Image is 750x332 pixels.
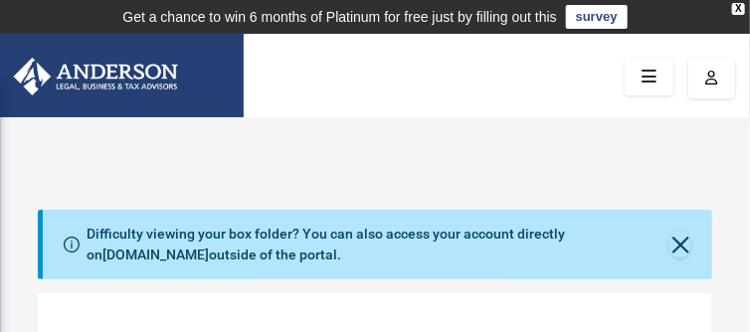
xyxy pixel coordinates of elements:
div: Difficulty viewing your box folder? You can also access your account directly on outside of the p... [87,224,669,265]
a: [DOMAIN_NAME] [102,247,209,262]
div: close [732,3,745,15]
div: Get a chance to win 6 months of Platinum for free just by filling out this [122,5,557,29]
a: survey [566,5,628,29]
